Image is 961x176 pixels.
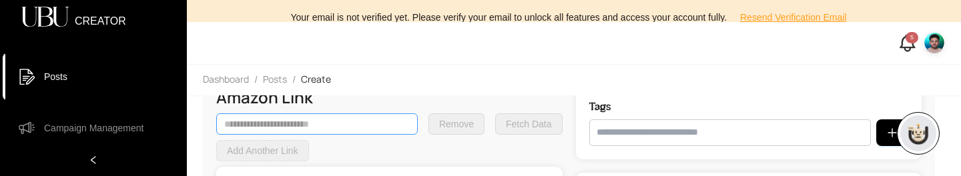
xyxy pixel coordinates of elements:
span: left [89,155,98,165]
h2: Tags [589,100,909,113]
button: plus [876,119,908,146]
img: chatboticon-C4A3G2IU.png [905,120,932,147]
button: Resend Verification Email [729,7,858,28]
span: Dashboard [203,73,249,85]
button: Remove [428,113,485,135]
span: Create [301,73,331,85]
h3: Amazon Link [216,87,563,108]
li: / [292,73,296,87]
span: Campaign Management [44,115,143,141]
button: Fetch Data [495,113,562,135]
div: 5 [906,32,918,43]
div: Your email is not verified yet. Please verify your email to unlock all features and access your a... [195,7,953,28]
a: Posts [260,73,290,87]
span: CREATOR [75,16,126,19]
span: Resend Verification Email [740,10,847,25]
span: plus [887,127,898,138]
button: Add Another Link [216,140,309,161]
li: / [254,73,258,87]
img: d9fcadb0-710e-49c6-9c5f-24f0cc206447_T2811B65T-U07A7CMSG9G-d556d3f6a6ef-512.webp [924,32,945,53]
span: Posts [44,63,67,90]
